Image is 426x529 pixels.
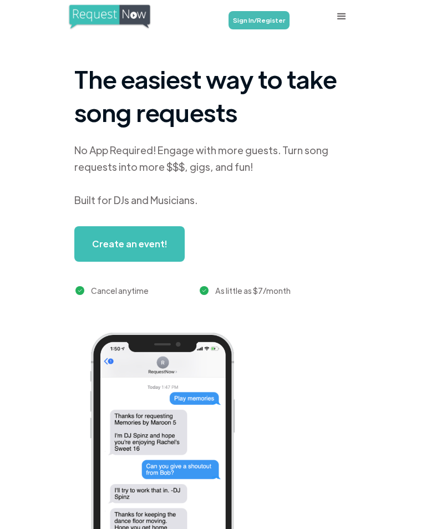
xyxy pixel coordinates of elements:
[215,284,291,297] div: As little as $7/month
[68,3,168,30] a: home
[229,11,290,29] a: Sign In/Register
[74,62,352,129] h1: The easiest way to take song requests
[91,284,149,297] div: Cancel anytime
[74,226,185,262] a: Create an event!
[74,142,352,208] div: No App Required! Engage with more guests. Turn song requests into more $$$, gigs, and fun! Built ...
[200,286,209,296] img: green checkmark
[75,286,85,296] img: green checkmark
